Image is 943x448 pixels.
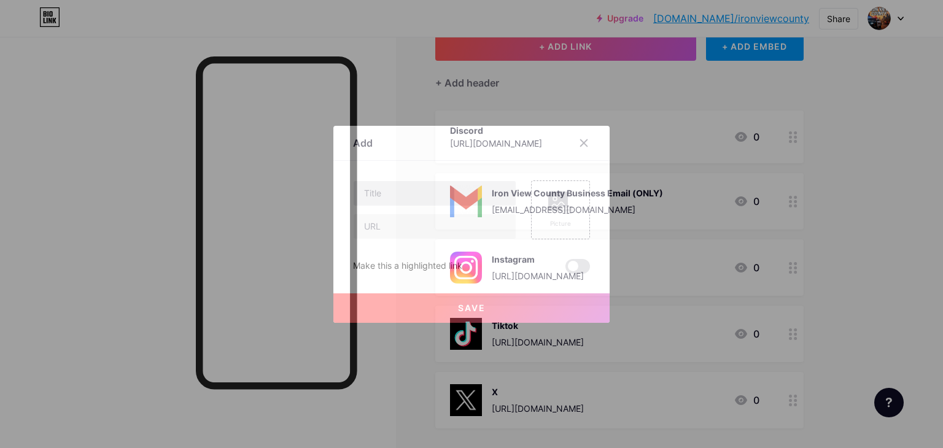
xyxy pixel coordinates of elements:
[548,219,573,228] div: Picture
[353,259,462,274] div: Make this a highlighted link
[333,293,610,323] button: Save
[458,303,486,313] span: Save
[353,136,373,150] div: Add
[354,181,516,206] input: Title
[354,214,516,239] input: URL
